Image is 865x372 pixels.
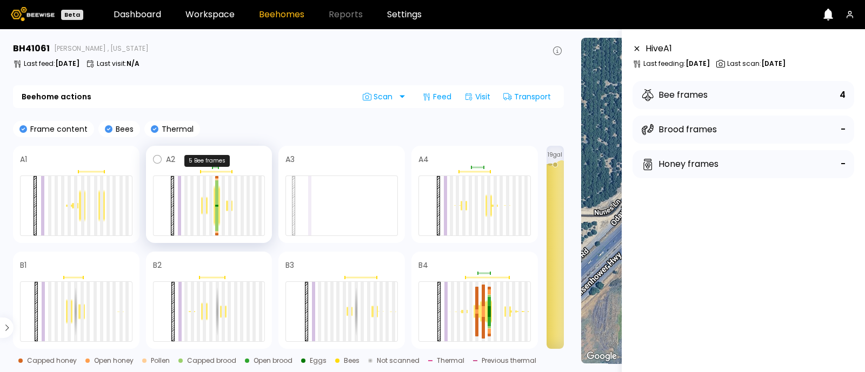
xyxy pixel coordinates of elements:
[20,261,26,269] h4: B1
[259,10,304,19] a: Beehomes
[499,88,555,105] div: Transport
[20,155,27,163] h4: A1
[254,357,292,364] div: Open brood
[11,7,55,21] img: Beewise logo
[727,60,786,67] p: Last scan :
[841,122,846,137] div: -
[584,349,620,363] img: Google
[363,92,396,101] span: Scan
[61,10,83,20] div: Beta
[641,89,708,102] div: Bee frames
[460,88,495,105] div: Visit
[13,44,50,53] h3: BH 41061
[54,45,149,52] span: [PERSON_NAME] , [US_STATE]
[112,125,134,133] p: Bees
[97,60,139,67] p: Last visit :
[166,155,175,163] h4: A2
[24,60,79,67] p: Last feed :
[686,59,710,68] b: [DATE]
[27,125,88,133] p: Frame content
[641,158,718,171] div: Honey frames
[285,261,294,269] h4: B3
[185,10,235,19] a: Workspace
[187,357,236,364] div: Capped brood
[641,123,717,136] div: Brood frames
[418,88,456,105] div: Feed
[643,60,710,67] p: Last feeding :
[55,59,79,68] b: [DATE]
[841,157,846,172] div: -
[761,59,786,68] b: [DATE]
[418,155,429,163] h4: A4
[153,261,162,269] h4: B2
[840,87,846,103] div: 4
[418,261,428,269] h4: B4
[310,357,327,364] div: Eggs
[377,357,420,364] div: Not scanned
[548,152,562,158] span: 19 gal
[344,357,360,364] div: Bees
[114,10,161,19] a: Dashboard
[437,357,464,364] div: Thermal
[151,357,170,364] div: Pollen
[646,42,672,55] div: Hive A 1
[94,357,134,364] div: Open honey
[329,10,363,19] span: Reports
[22,93,91,100] b: Beehome actions
[285,155,295,163] h4: A3
[184,155,230,167] div: 5 Bee frames
[158,125,194,133] p: Thermal
[482,357,536,364] div: Previous thermal
[387,10,422,19] a: Settings
[27,357,77,364] div: Capped honey
[584,349,620,363] a: Open this area in Google Maps (opens a new window)
[127,59,139,68] b: N/A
